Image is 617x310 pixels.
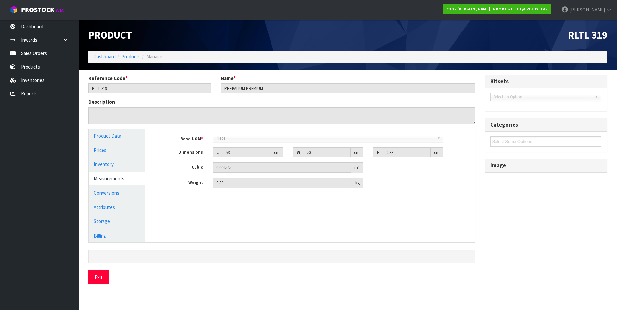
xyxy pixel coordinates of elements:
label: Dimensions [155,147,208,155]
img: cube-alt.png [10,6,18,14]
label: Weight [155,178,208,186]
strong: H [377,150,380,155]
strong: C10 - [PERSON_NAME] IMPORTS LTD T/A READYLEAF [446,6,548,12]
label: Cubic [155,162,208,171]
label: Name [221,75,236,82]
span: Product [88,29,132,42]
small: WMS [56,7,66,13]
a: Billing [89,229,145,242]
a: Conversions [89,186,145,199]
label: Description [88,98,115,105]
span: Piece [216,134,434,142]
input: Weight [213,178,352,188]
span: Select an Option [493,93,592,101]
strong: L [216,150,219,155]
h3: Kitsets [490,78,602,85]
input: Height [383,147,431,157]
div: cm [271,147,283,158]
input: Length [222,147,271,157]
input: Reference Code [88,83,211,93]
label: Base UOM [155,134,208,142]
label: Reference Code [88,75,128,82]
input: Name [221,83,475,93]
h3: Image [490,162,602,169]
a: Product Data [89,129,145,143]
a: Prices [89,143,145,157]
h3: Categories [490,122,602,128]
a: Products [122,53,140,60]
div: cm [431,147,443,158]
div: kg [352,178,363,188]
input: Cubic [213,162,351,173]
div: m³ [351,162,363,173]
a: Storage [89,215,145,228]
strong: W [297,150,300,155]
a: Attributes [89,200,145,214]
div: cm [351,147,363,158]
span: RLTL 319 [568,29,607,42]
span: ProStock [21,6,54,14]
input: Width [304,147,351,157]
a: Dashboard [93,53,116,60]
span: Manage [146,53,162,60]
span: [PERSON_NAME] [570,7,605,13]
a: Measurements [89,172,145,185]
a: Inventory [89,157,145,171]
button: Exit [88,270,109,284]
